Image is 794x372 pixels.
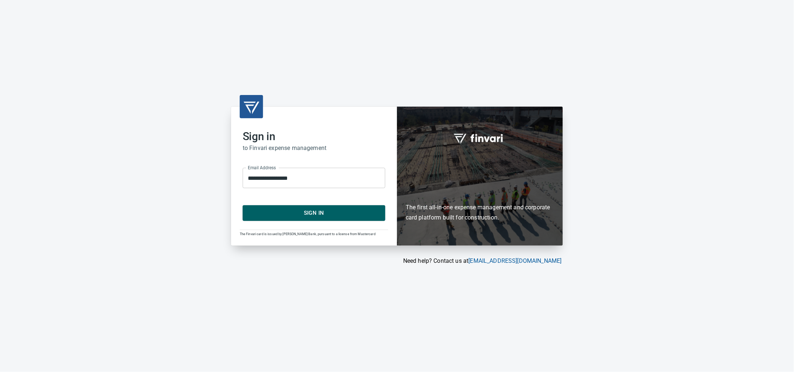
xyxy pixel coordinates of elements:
[469,257,562,264] a: [EMAIL_ADDRESS][DOMAIN_NAME]
[453,130,507,146] img: fullword_logo_white.png
[243,98,260,115] img: transparent_logo.png
[231,257,562,265] p: Need help? Contact us at
[243,130,385,143] h2: Sign in
[243,205,385,221] button: Sign In
[406,160,554,223] h6: The first all-in-one expense management and corporate card platform built for construction.
[397,107,563,245] div: Finvari
[240,232,376,236] span: The Finvari card is issued by [PERSON_NAME] Bank, pursuant to a license from Mastercard
[243,143,385,153] h6: to Finvari expense management
[251,208,377,218] span: Sign In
